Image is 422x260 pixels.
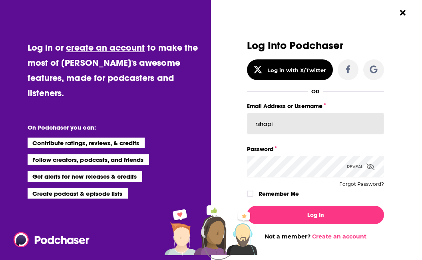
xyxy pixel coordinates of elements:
[347,156,374,177] div: Reveal
[259,189,299,199] label: Remember Me
[28,124,187,131] li: On Podchaser you can:
[28,171,142,181] li: Get alerts for new releases & credits
[247,206,384,224] button: Log In
[66,42,145,53] a: create an account
[267,67,326,73] div: Log in with X/Twitter
[312,233,366,240] a: Create an account
[247,233,384,240] div: Not a member?
[339,181,384,187] button: Forgot Password?
[28,188,128,199] li: Create podcast & episode lists
[28,138,145,148] li: Contribute ratings, reviews, & credits
[247,144,384,154] label: Password
[247,59,333,80] button: Log in with X/Twitter
[395,5,410,20] button: Close Button
[14,232,90,247] img: Podchaser - Follow, Share and Rate Podcasts
[247,101,384,111] label: Email Address or Username
[14,232,84,247] a: Podchaser - Follow, Share and Rate Podcasts
[311,88,320,95] div: OR
[28,154,149,165] li: Follow creators, podcasts, and friends
[247,113,384,134] input: Email Address or Username
[247,40,384,51] h3: Log Into Podchaser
